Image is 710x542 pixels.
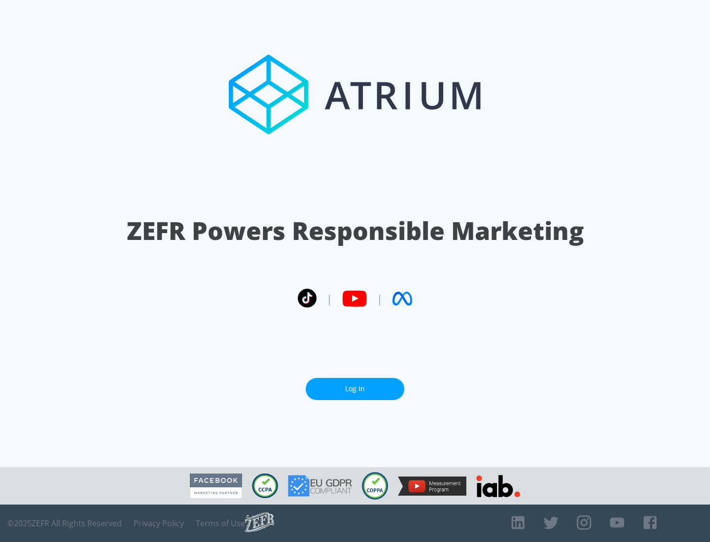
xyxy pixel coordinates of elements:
img: IAB [476,475,520,497]
img: GDPR Compliant [288,475,352,497]
img: COPPA Compliant [362,472,388,500]
a: Log In [306,378,404,400]
h1: ZEFR Powers Responsible Marketing [127,214,584,248]
img: YouTube Measurement Program [398,476,466,496]
span: © 2025 ZEFR All Rights Reserved [7,518,122,528]
img: CCPA Compliant [252,474,278,498]
a: Privacy Policy [134,518,184,528]
span: | [377,291,383,306]
a: Terms of Use [196,518,245,528]
span: | [326,291,332,306]
img: Facebook Marketing Partner [190,474,242,499]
